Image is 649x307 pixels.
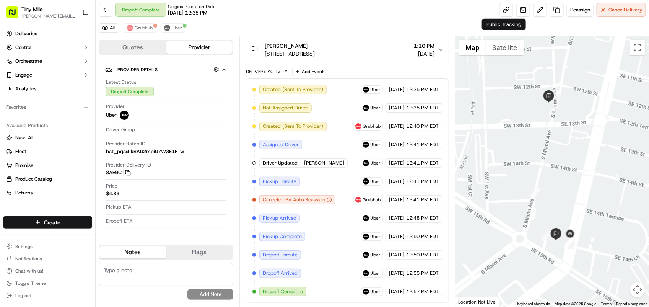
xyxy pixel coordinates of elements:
button: All [99,23,119,33]
a: Analytics [3,83,92,95]
span: [DATE] [389,123,405,130]
div: 4 [530,188,540,198]
button: Provider [166,41,233,54]
span: Nash AI [15,134,33,141]
span: Chat with us! [15,268,43,274]
span: 12:35 PM EDT [407,105,439,111]
span: Pylon [76,190,93,196]
span: 12:41 PM EDT [407,196,439,203]
span: Provider Delivery ID [106,162,151,168]
div: 6 [550,90,560,100]
div: 1 [564,239,574,249]
img: uber-new-logo.jpeg [164,25,170,31]
span: 12:48 PM EDT [407,215,439,222]
span: Reassign [570,7,590,13]
span: [DATE] [389,86,405,93]
span: [DATE] [389,105,405,111]
a: Powered byPylon [54,189,93,196]
span: Original Creation Date [168,3,216,10]
span: Grubhub [363,123,381,129]
button: See all [119,98,139,107]
img: 1736555255976-a54dd68f-1ca7-489b-9aae-adbdc363a1c4 [15,119,21,125]
button: Fleet [3,145,92,158]
span: Returns [15,189,33,196]
a: Returns [6,189,89,196]
span: Latest Status [106,79,136,86]
div: 2 [542,231,551,241]
span: Pickup Complete [263,233,302,240]
span: [DATE] [389,141,405,148]
span: Created (Sent To Provider) [263,123,323,130]
img: uber-new-logo.jpeg [120,111,129,120]
img: uber-new-logo.jpeg [363,270,369,276]
img: 1738778727109-b901c2ba-d612-49f7-a14d-d897ce62d23f [16,73,30,87]
button: Add Event [292,67,326,76]
span: Price [106,183,117,189]
a: Promise [6,162,89,169]
span: Tiny Mile [21,5,43,13]
button: Tiny Mile[PERSON_NAME][EMAIL_ADDRESS] [3,3,79,21]
span: Uber [371,252,381,258]
a: Terms (opens in new tab) [601,302,612,306]
span: Orchestrate [15,58,42,65]
div: Delivery Activity [246,69,288,75]
span: Grubhub [135,25,153,31]
span: 1:10 PM [414,42,435,50]
button: 8AE9C [106,169,131,176]
span: [DATE] [389,196,405,203]
a: Fleet [6,148,89,155]
button: Quotes [99,41,166,54]
div: Past conversations [8,100,51,106]
span: Deliveries [15,30,37,37]
div: Start new chat [34,73,125,81]
img: Google [457,297,483,307]
img: uber-new-logo.jpeg [363,178,369,185]
img: uber-new-logo.jpeg [363,142,369,148]
span: Uber [106,112,117,119]
span: [DATE] [389,178,405,185]
span: • [25,139,28,145]
div: 3 [565,236,575,246]
a: 📗Knowledge Base [5,168,62,182]
button: Uber [161,23,185,33]
span: Promise [15,162,33,169]
button: Reassign [567,3,594,17]
span: Pickup Arrived [263,215,296,222]
span: 12:50 PM EDT [407,233,439,240]
div: Favorites [3,101,92,113]
span: Uber [371,160,381,166]
span: Toggle Theme [15,280,46,286]
div: We're available if you need us! [34,81,105,87]
span: 12:41 PM EDT [407,160,439,167]
button: Control [3,41,92,54]
div: 8 [564,238,574,248]
span: [PERSON_NAME] [24,119,62,125]
button: Returns [3,187,92,199]
div: 📗 [8,172,14,178]
a: Nash AI [6,134,89,141]
span: 12:35 PM EDT [407,86,439,93]
span: [DATE] [389,160,405,167]
span: Assigned Driver [263,141,299,148]
span: API Documentation [72,171,123,179]
span: [PERSON_NAME] [265,42,308,50]
span: Provider Details [117,67,158,73]
span: Uber [371,87,381,93]
img: uber-new-logo.jpeg [363,252,369,258]
img: uber-new-logo.jpeg [363,289,369,295]
button: Show street map [459,40,486,55]
img: 5e692f75ce7d37001a5d71f1 [127,25,133,31]
button: Notes [99,246,166,258]
span: Uber [371,142,381,148]
span: Not Assigned Driver [263,105,308,111]
span: Knowledge Base [15,171,59,179]
img: 1736555255976-a54dd68f-1ca7-489b-9aae-adbdc363a1c4 [8,73,21,87]
span: Grubhub [363,197,381,203]
span: [STREET_ADDRESS] [265,50,315,57]
span: Driver Updated [263,160,298,167]
div: 💻 [65,172,71,178]
span: $4.89 [106,190,119,197]
span: [DATE] [68,119,83,125]
span: Dropoff Complete [263,288,303,295]
span: Driver Group [106,126,135,133]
